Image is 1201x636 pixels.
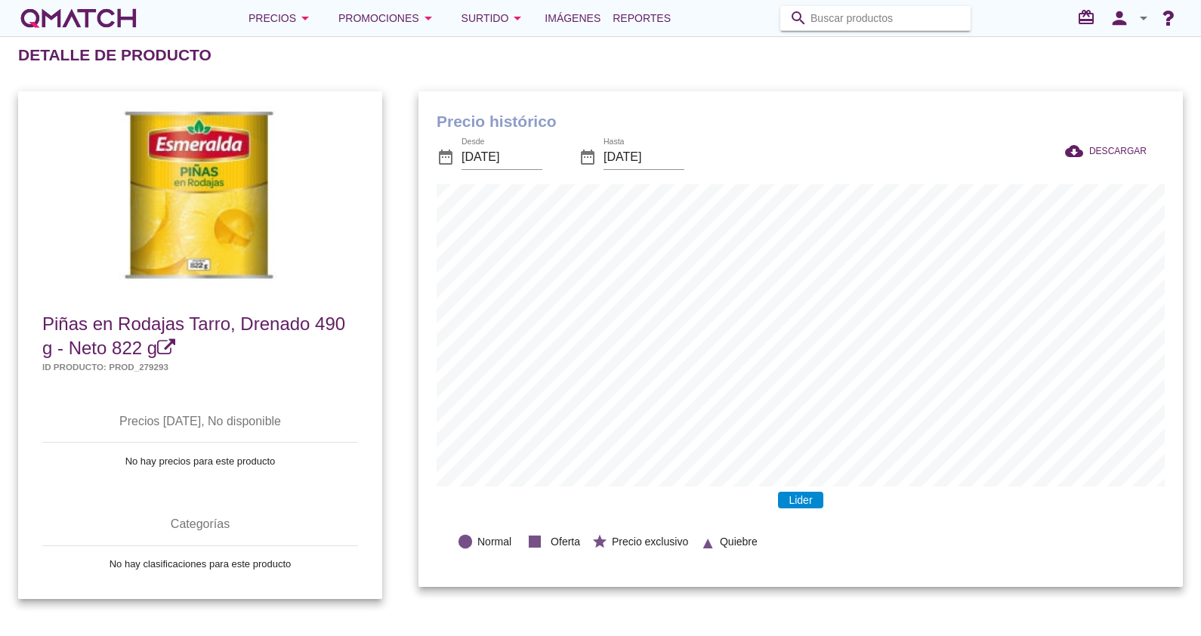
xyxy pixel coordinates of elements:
[612,534,688,550] span: Precio exclusivo
[579,148,597,166] i: date_range
[545,9,600,27] span: Imágenes
[42,503,358,545] th: Categorías
[437,110,1165,134] h1: Precio histórico
[551,534,580,550] span: Oferta
[42,360,358,373] h5: Id producto: PROD_279293
[539,3,607,33] a: Imágenes
[1104,8,1135,29] i: person
[42,313,345,358] span: Piñas en Rodajas Tarro, Drenado 490 g - Neto 822 g
[607,3,677,33] a: Reportes
[18,3,139,33] a: white-qmatch-logo
[1065,142,1089,160] i: cloud_download
[613,9,671,27] span: Reportes
[338,9,437,27] div: Promociones
[419,9,437,27] i: arrow_drop_down
[457,533,474,550] i: lens
[462,9,527,27] div: Surtido
[42,400,358,443] th: Precios [DATE], No disponible
[699,532,716,548] i: ▲
[449,3,539,33] button: Surtido
[591,533,608,550] i: star
[18,43,211,67] h2: Detalle de producto
[462,145,542,169] input: Desde
[523,529,547,554] i: stop
[1077,8,1101,26] i: redeem
[810,6,962,30] input: Buscar productos
[604,145,684,169] input: Hasta
[778,492,823,508] span: Lider
[296,9,314,27] i: arrow_drop_down
[42,443,358,479] td: No hay precios para este producto
[789,9,807,27] i: search
[326,3,449,33] button: Promociones
[508,9,526,27] i: arrow_drop_down
[720,534,758,550] span: Quiebre
[1135,9,1153,27] i: arrow_drop_down
[437,148,455,166] i: date_range
[249,9,314,27] div: Precios
[477,534,511,550] span: Normal
[236,3,326,33] button: Precios
[42,546,358,582] td: No hay clasificaciones para este producto
[1089,144,1147,158] span: DESCARGAR
[1053,137,1159,165] button: DESCARGAR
